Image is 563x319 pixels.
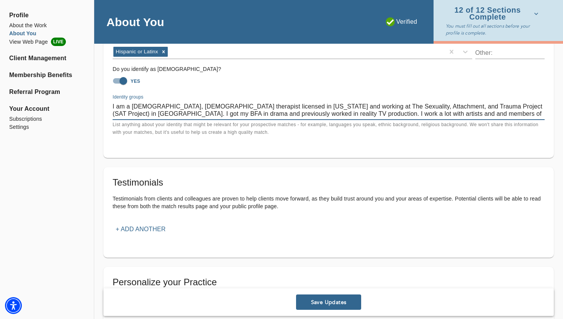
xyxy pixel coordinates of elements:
h5: Personalize your Practice [113,276,545,288]
span: 12 of 12 Sections Complete [446,7,538,20]
a: Membership Benefits [9,71,85,80]
p: You must fill out all sections before your profile is complete. [446,23,542,36]
a: View Web PageLIVE [9,38,85,46]
button: + Add another [113,222,169,236]
p: Verified [386,17,417,26]
span: Profile [9,11,85,20]
p: + Add another [116,225,165,234]
span: Your Account [9,104,85,113]
a: Subscriptions [9,115,85,123]
a: Referral Program [9,87,85,97]
a: Settings [9,123,85,131]
h4: About You [106,15,164,29]
h5: Testimonials [113,176,545,189]
span: Save Updates [299,299,358,306]
p: List anything about your identity that might be relevant for your prospective matches - for examp... [113,121,545,136]
p: Testimonials from clients and colleagues are proven to help clients move forward, as they build t... [113,195,545,210]
button: Save Updates [296,294,361,310]
label: Identity groups [113,95,143,100]
button: 12 of 12 Sections Complete [446,5,542,23]
textarea: I am a [DEMOGRAPHIC_DATA], [DEMOGRAPHIC_DATA] therapist licensed in [US_STATE] and working at The... [113,103,545,117]
a: Client Management [9,54,85,63]
a: About the Work [9,21,85,30]
a: About You [9,30,85,38]
div: Hispanic or Latinx [113,47,159,57]
h6: Do you identify as [DEMOGRAPHIC_DATA]? [113,65,545,74]
span: LIVE [51,38,66,46]
li: View Web Page [9,38,85,46]
div: Accessibility Menu [5,297,22,314]
strong: YES [131,79,140,84]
